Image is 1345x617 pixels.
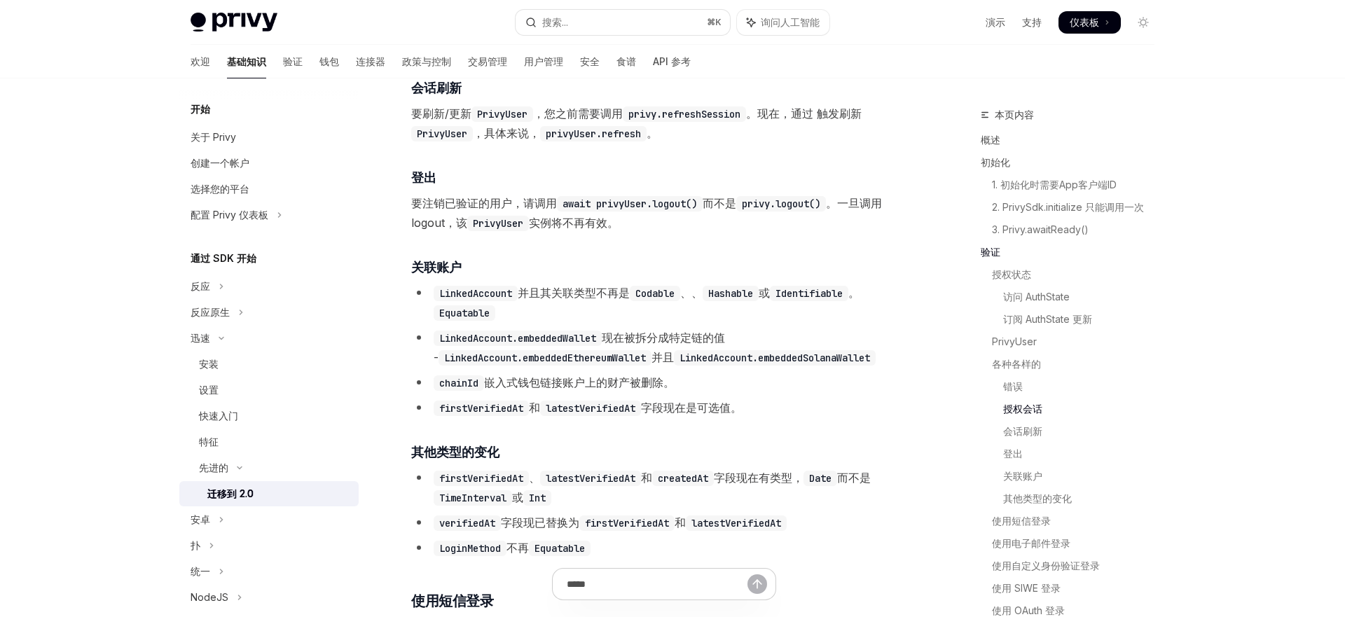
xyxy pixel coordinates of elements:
code: await privyUser.logout() [557,196,703,212]
font: 先进的 [199,462,228,473]
code: latestVerifiedAt [540,401,641,416]
code: latestVerifiedAt [540,471,641,486]
a: 快速入门 [179,403,359,429]
code: Codable [630,286,680,301]
a: 选择您的平台 [179,176,359,202]
font: 使用自定义身份验证登录 [992,560,1100,571]
font: 关于 Privy [191,131,236,143]
font: 初始化 [981,156,1010,168]
code: latestVerifiedAt [686,515,787,531]
font: 或 [759,286,770,300]
font: ⌘ [707,17,715,27]
font: 和 [529,401,540,415]
font: 配置 Privy 仪表板 [191,209,268,221]
a: 钱包 [319,45,339,78]
font: 通过 SDK 开始 [191,252,256,264]
font: 连接器 [356,55,385,67]
code: Equatable [529,541,591,556]
a: 订阅 AuthState 更新 [981,308,1166,331]
a: 授权会话 [981,398,1166,420]
code: privy.refreshSession [623,106,746,122]
font: 迅速 [191,332,210,344]
font: 授权状态 [992,268,1031,280]
font: 概述 [981,134,1000,146]
font: 询问人工智能 [761,16,820,28]
font: 使用电子邮件登录 [992,537,1070,549]
code: Hashable [703,286,759,301]
font: 用户管理 [524,55,563,67]
a: 各种各样的 [981,353,1166,375]
img: 灯光标志 [191,13,277,32]
font: 本页内容 [995,109,1034,120]
code: privy.logout() [736,196,826,212]
a: 安装 [179,352,359,377]
font: 反应 [191,280,210,292]
button: 切换 React Native 部分 [179,300,359,325]
button: 发送消息 [747,574,767,594]
a: PrivyUser [981,331,1166,353]
font: 统一 [191,565,210,577]
font: 支持 [1022,16,1042,28]
a: 验证 [283,45,303,78]
font: 登出 [1003,448,1023,459]
font: 其关联类型不再是 [540,286,630,300]
a: 特征 [179,429,359,455]
font: 要刷新/更新 [411,106,471,120]
font: ，具体来说， [473,126,540,140]
font: 选择您的平台 [191,183,249,195]
font: 安全 [580,55,600,67]
a: 基础知识 [227,45,266,78]
font: 快速入门 [199,410,238,422]
font: 使用 OAuth 登录 [992,604,1065,616]
code: PrivyUser [411,126,473,141]
a: 其他类型的变化 [981,487,1166,510]
font: 欢迎 [191,55,210,67]
a: 使用 SIWE 登录 [981,577,1166,599]
a: 使用电子邮件登录 [981,532,1166,555]
font: 并且 [651,350,674,364]
code: TimeInterval [434,490,512,506]
font: 各种各样的 [992,358,1041,370]
font: 、 [529,471,540,485]
a: 创建一个帐户 [179,151,359,176]
a: 迁移到 2.0 [179,481,359,506]
font: 仪表板 [1070,16,1099,28]
font: 实例将不再有效。 [529,216,619,230]
font: 食谱 [616,55,636,67]
font: PrivyUser [992,335,1037,347]
font: 搜索... [542,16,568,28]
a: 使用自定义身份验证登录 [981,555,1166,577]
button: 切换高级部分 [179,455,359,480]
button: 切换 Flutter 部分 [179,533,359,558]
font: 开始 [191,103,210,115]
button: 切换 Unity 部分 [179,559,359,584]
font: 。 [647,126,658,140]
a: 演示 [986,15,1005,29]
a: 支持 [1022,15,1042,29]
font: 交易管理 [468,55,507,67]
font: 错误 [1003,380,1023,392]
font: 字段现在是可选值。 [641,401,742,415]
a: 访问 AuthState [981,286,1166,308]
font: 字段现在有类型， [714,471,803,485]
a: 1. 初始化时需要App客户端ID [981,174,1166,196]
code: Equatable [434,305,495,321]
font: 而不是 [703,196,736,210]
font: 政策与控制 [402,55,451,67]
font: 。 [848,286,860,300]
font: 访问 AuthState [1003,291,1070,303]
font: 订阅 AuthState 更新 [1003,313,1092,325]
font: 其他类型的变化 [1003,492,1072,504]
button: 切换 React 部分 [179,274,359,299]
font: 字段现已替换为 [501,515,579,529]
font: 关联账户 [1003,470,1042,482]
a: 政策与控制 [402,45,451,78]
a: 授权状态 [981,263,1166,286]
font: 关联账户 [411,260,462,275]
font: 会话刷新 [411,81,462,95]
font: 使用 SIWE 登录 [992,582,1061,594]
a: 连接器 [356,45,385,78]
code: createdAt [652,471,714,486]
font: 验证 [283,55,303,67]
code: LoginMethod [434,541,506,556]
